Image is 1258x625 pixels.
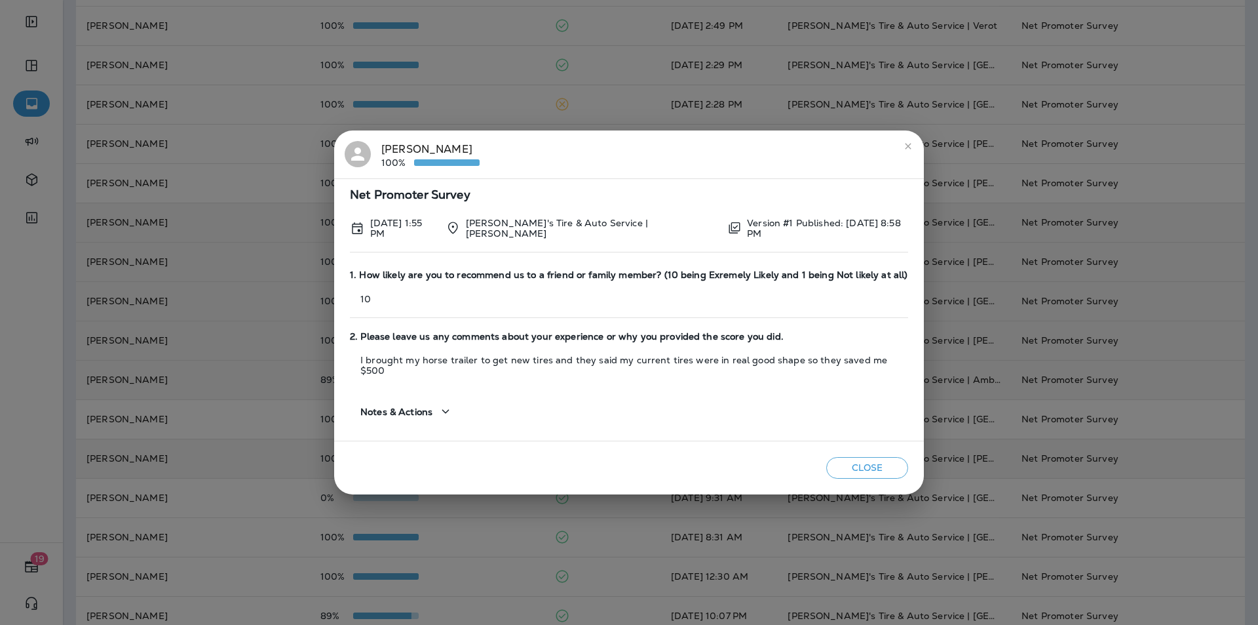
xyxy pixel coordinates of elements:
[350,270,908,281] span: 1. How likely are you to recommend us to a friend or family member? (10 being Exremely Likely and...
[747,218,908,239] p: Version #1 Published: [DATE] 8:58 PM
[350,393,464,430] button: Notes & Actions
[381,141,480,169] div: [PERSON_NAME]
[350,355,908,376] p: I brought my horse trailer to get new tires and they said my current tires were in real good shap...
[360,407,432,418] span: Notes & Actions
[898,136,919,157] button: close
[381,157,414,168] p: 100%
[350,294,908,304] p: 10
[826,457,908,479] button: Close
[370,218,436,239] p: Oct 13, 2025 1:55 PM
[466,218,717,239] p: [PERSON_NAME]'s Tire & Auto Service | [PERSON_NAME]
[350,190,908,201] span: Net Promoter Survey
[350,331,908,342] span: 2. Please leave us any comments about your experience or why you provided the score you did.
